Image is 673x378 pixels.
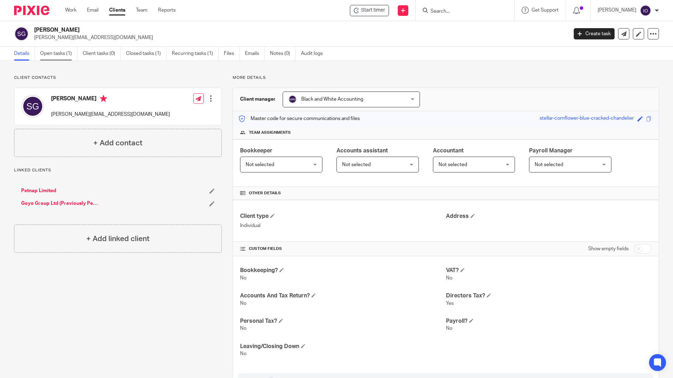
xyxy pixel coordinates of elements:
a: Client tasks (0) [83,47,121,61]
div: Simon Goodwin [350,5,389,16]
p: [PERSON_NAME][EMAIL_ADDRESS][DOMAIN_NAME] [34,34,563,41]
p: [PERSON_NAME][EMAIL_ADDRESS][DOMAIN_NAME] [51,111,170,118]
span: Not selected [342,162,371,167]
h3: Client manager [240,96,276,103]
h4: Payroll? [446,317,652,325]
p: Master code for secure communications and files [238,115,360,122]
h4: [PERSON_NAME] [51,95,170,104]
span: Payroll Manager [529,148,573,153]
span: Not selected [439,162,467,167]
a: Clients [109,7,125,14]
img: Pixie [14,6,49,15]
a: Closed tasks (1) [126,47,166,61]
img: svg%3E [21,95,44,118]
img: svg%3E [14,26,29,41]
span: No [446,276,452,281]
h4: Accounts And Tax Return? [240,292,446,300]
label: Show empty fields [588,245,629,252]
img: svg%3E [288,95,297,103]
a: Work [65,7,76,14]
a: Team [136,7,147,14]
p: Individual [240,222,446,229]
a: Audit logs [301,47,328,61]
a: Emails [245,47,265,61]
h4: Personal Tax? [240,317,446,325]
img: svg%3E [640,5,651,16]
div: stellar-cornflower-blue-cracked-chandelier [540,115,634,123]
h4: CUSTOM FIELDS [240,246,446,252]
p: Linked clients [14,168,222,173]
a: Recurring tasks (1) [172,47,219,61]
p: [PERSON_NAME] [598,7,636,14]
input: Search [430,8,493,15]
span: Start timer [361,7,385,14]
a: Open tasks (1) [40,47,77,61]
a: Notes (0) [270,47,296,61]
h2: [PERSON_NAME] [34,26,457,34]
span: No [240,276,246,281]
span: Not selected [246,162,274,167]
span: Team assignments [249,130,291,136]
span: Yes [446,301,454,306]
span: Accountant [433,148,464,153]
span: No [240,301,246,306]
h4: Bookkeeping? [240,267,446,274]
span: No [446,326,452,331]
a: Details [14,47,35,61]
span: Get Support [532,8,559,13]
h4: + Add contact [93,138,143,149]
p: More details [233,75,659,81]
h4: + Add linked client [86,233,150,244]
span: No [240,326,246,331]
span: No [240,351,246,356]
h4: Address [446,213,652,220]
h4: Client type [240,213,446,220]
p: Client contacts [14,75,222,81]
h4: Leaving/Closing Down [240,343,446,350]
h4: Directors Tax? [446,292,652,300]
span: Black and White Accounting [301,97,363,102]
span: Other details [249,190,281,196]
a: Files [224,47,240,61]
h4: VAT? [446,267,652,274]
a: Create task [574,28,615,39]
a: Petnap Limited [21,187,56,194]
a: Reports [158,7,176,14]
i: Primary [100,95,107,102]
span: Not selected [535,162,563,167]
a: Goyo Group Ltd (Previously Petnap Distribution) [21,200,99,207]
a: Email [87,7,99,14]
span: Accounts assistant [336,148,388,153]
span: Bookkeeper [240,148,272,153]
